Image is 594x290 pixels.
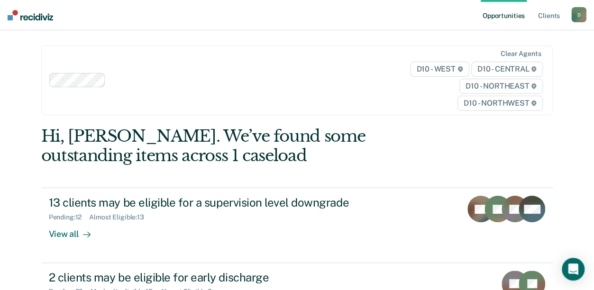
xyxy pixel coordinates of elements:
div: Hi, [PERSON_NAME]. We’ve found some outstanding items across 1 caseload [41,127,451,165]
img: Recidiviz [8,10,53,20]
a: 13 clients may be eligible for a supervision level downgradePending:12Almost Eligible:13View all [41,188,553,263]
span: D10 - CENTRAL [471,62,543,77]
div: Pending : 12 [49,213,90,221]
div: View all [49,221,102,240]
span: D10 - NORTHWEST [457,96,543,111]
div: Clear agents [501,50,541,58]
span: D10 - WEST [410,62,469,77]
div: Almost Eligible : 13 [89,213,152,221]
div: 13 clients may be eligible for a supervision level downgrade [49,196,382,209]
span: D10 - NORTHEAST [459,79,543,94]
div: Open Intercom Messenger [562,258,585,281]
button: D [571,7,586,22]
div: 2 clients may be eligible for early discharge [49,271,382,284]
